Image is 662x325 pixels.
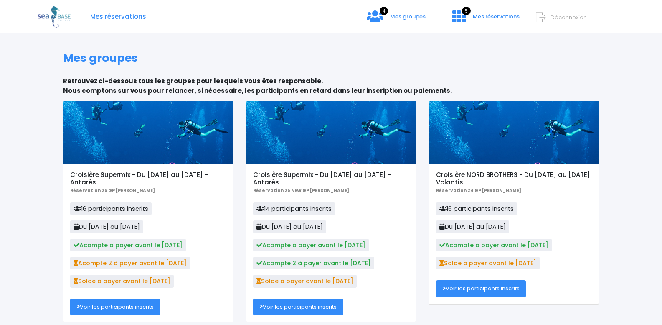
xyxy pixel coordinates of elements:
h5: Croisière Supermix - Du [DATE] au [DATE] - Antarès [253,171,409,186]
span: Déconnexion [550,13,587,21]
h5: Croisière Supermix - Du [DATE] au [DATE] - Antarès [70,171,226,186]
span: Du [DATE] au [DATE] [253,220,326,233]
span: Du [DATE] au [DATE] [436,220,509,233]
span: 5 [462,7,471,15]
b: Réservation 25 GP [PERSON_NAME] [70,187,155,194]
span: 16 participants inscrits [70,202,152,215]
a: 5 Mes réservations [446,15,525,23]
a: Voir les participants inscrits [436,280,526,297]
span: Acompte à payer avant le [DATE] [436,239,552,251]
a: 4 Mes groupes [360,15,432,23]
span: Acompte 2 à payer avant le [DATE] [253,257,374,269]
span: 4 [380,7,388,15]
span: Solde à payer avant le [DATE] [253,275,357,287]
span: Solde à payer avant le [DATE] [436,257,540,269]
span: Acompte à payer avant le [DATE] [70,239,186,251]
h5: Croisière NORD BROTHERS - Du [DATE] au [DATE] Volantis [436,171,592,186]
span: Solde à payer avant le [DATE] [70,275,174,287]
p: Retrouvez ci-dessous tous les groupes pour lesquels vous êtes responsable. Nous comptons sur vous... [63,77,599,95]
span: 16 participants inscrits [436,202,517,215]
span: Du [DATE] au [DATE] [70,220,143,233]
span: 14 participants inscrits [253,202,335,215]
a: Voir les participants inscrits [70,299,160,315]
span: Mes réservations [473,13,520,20]
a: Voir les participants inscrits [253,299,343,315]
h1: Mes groupes [63,51,599,65]
span: Acompte 2 à payer avant le [DATE] [70,257,190,269]
span: Acompte à payer avant le [DATE] [253,239,369,251]
b: Réservation 24 GP [PERSON_NAME] [436,187,521,194]
span: Mes groupes [390,13,426,20]
b: Réservation 25 NEW GP [PERSON_NAME] [253,187,349,194]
